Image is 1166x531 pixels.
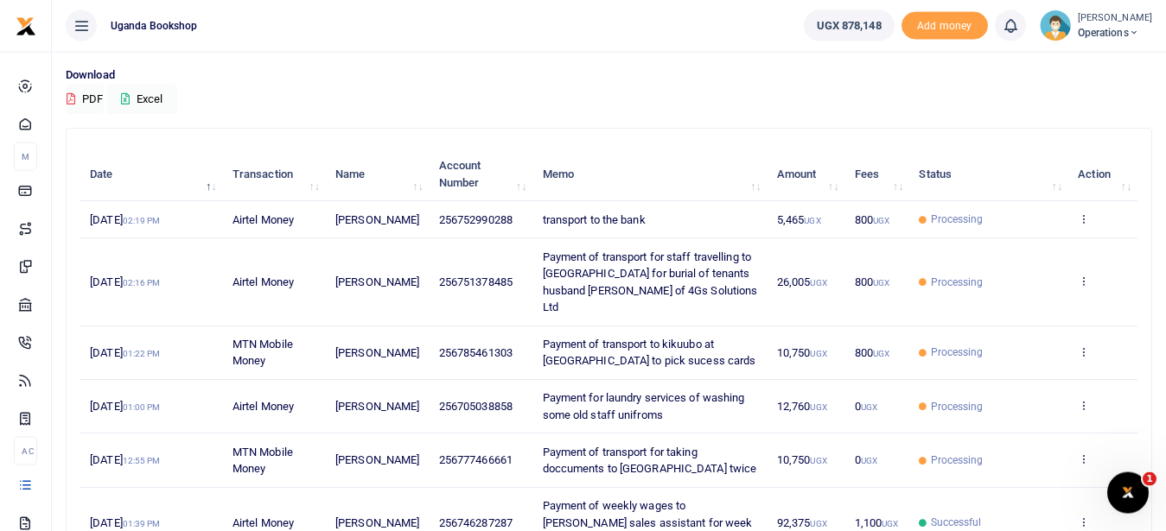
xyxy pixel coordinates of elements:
[233,213,294,226] span: Airtel Money
[233,275,294,288] span: Airtel Money
[777,453,827,466] span: 10,750
[439,346,513,359] span: 256785461303
[223,148,326,201] th: Transaction: activate to sort column ascending
[335,213,419,226] span: [PERSON_NAME]
[777,516,827,529] span: 92,375
[810,349,826,358] small: UGX
[861,456,877,465] small: UGX
[1078,11,1152,26] small: [PERSON_NAME]
[123,278,161,288] small: 02:16 PM
[931,452,984,468] span: Processing
[543,338,756,368] span: Payment of transport to kikuubo at [GEOGRAPHIC_DATA] to pick sucess cards
[931,399,984,414] span: Processing
[233,338,293,368] span: MTN Mobile Money
[855,516,899,529] span: 1,100
[909,148,1068,201] th: Status: activate to sort column ascending
[844,148,909,201] th: Fees: activate to sort column ascending
[335,453,419,466] span: [PERSON_NAME]
[16,19,36,32] a: logo-small logo-large logo-large
[335,346,419,359] span: [PERSON_NAME]
[855,275,890,288] span: 800
[855,213,890,226] span: 800
[902,12,988,41] span: Add money
[873,278,889,288] small: UGX
[106,85,177,114] button: Excel
[123,456,161,465] small: 12:55 PM
[777,275,827,288] span: 26,005
[66,85,104,114] button: PDF
[1040,10,1071,41] img: profile-user
[855,453,877,466] span: 0
[233,400,294,413] span: Airtel Money
[1107,472,1149,514] iframe: Intercom live chat
[16,16,36,37] img: logo-small
[335,400,419,413] span: [PERSON_NAME]
[902,12,988,41] li: Toup your wallet
[817,17,882,35] span: UGX 878,148
[768,148,845,201] th: Amount: activate to sort column ascending
[797,10,902,41] li: Wallet ballance
[90,346,160,359] span: [DATE]
[14,142,37,171] li: M
[335,516,419,529] span: [PERSON_NAME]
[861,402,877,412] small: UGX
[777,213,821,226] span: 5,465
[326,148,430,201] th: Name: activate to sort column ascending
[810,402,826,412] small: UGX
[90,275,160,288] span: [DATE]
[931,345,984,360] span: Processing
[777,400,827,413] span: 12,760
[123,402,161,412] small: 01:00 PM
[873,216,889,225] small: UGX
[931,212,984,227] span: Processing
[543,213,646,226] span: transport to the bank
[882,519,898,528] small: UGX
[873,349,889,358] small: UGX
[1078,25,1152,41] span: Operations
[543,391,745,421] span: Payment for laundry services of washing some old staff unifroms
[439,400,513,413] span: 256705038858
[430,148,533,201] th: Account Number: activate to sort column ascending
[855,400,877,413] span: 0
[902,18,988,31] a: Add money
[90,213,160,226] span: [DATE]
[233,446,293,476] span: MTN Mobile Money
[104,18,205,34] span: Uganda bookshop
[90,400,160,413] span: [DATE]
[855,346,890,359] span: 800
[1068,148,1137,201] th: Action: activate to sort column ascending
[66,66,1152,85] p: Download
[543,250,758,314] span: Payment of transport for staff travelling to [GEOGRAPHIC_DATA] for burial of tenants husband [PER...
[931,275,984,290] span: Processing
[233,516,294,529] span: Airtel Money
[123,519,161,528] small: 01:39 PM
[335,275,419,288] span: [PERSON_NAME]
[532,148,767,201] th: Memo: activate to sort column ascending
[439,213,513,226] span: 256752990288
[931,515,982,530] span: Successful
[90,516,160,529] span: [DATE]
[439,275,513,288] span: 256751378485
[80,148,223,201] th: Date: activate to sort column descending
[810,456,826,465] small: UGX
[14,437,37,465] li: Ac
[777,346,827,359] span: 10,750
[90,453,160,466] span: [DATE]
[543,446,757,476] span: Payment of transport for taking doccuments to [GEOGRAPHIC_DATA] twice
[810,519,826,528] small: UGX
[804,216,820,225] small: UGX
[1040,10,1152,41] a: profile-user [PERSON_NAME] Operations
[810,278,826,288] small: UGX
[804,10,895,41] a: UGX 878,148
[1143,472,1156,486] span: 1
[123,349,161,358] small: 01:22 PM
[439,453,513,466] span: 256777466661
[123,216,161,225] small: 02:19 PM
